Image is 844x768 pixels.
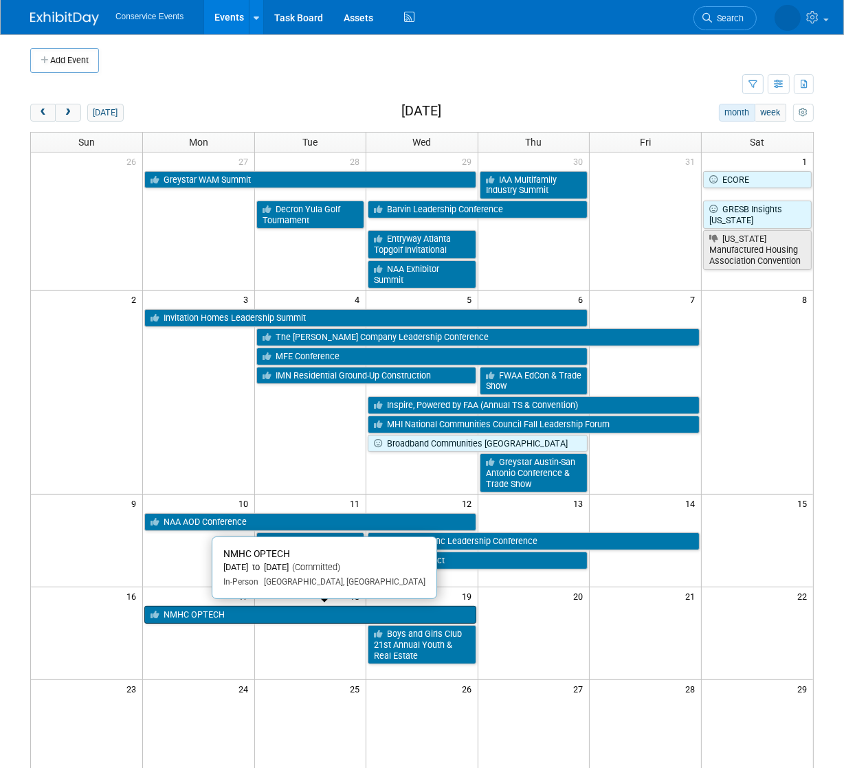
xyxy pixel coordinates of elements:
span: 14 [684,495,701,512]
span: 5 [465,291,478,308]
span: (Committed) [289,562,340,572]
span: 29 [460,153,478,170]
a: Greystar WAM Summit [144,171,476,189]
span: 9 [130,495,142,512]
span: 6 [577,291,589,308]
span: 28 [348,153,366,170]
span: 24 [237,680,254,697]
span: 8 [801,291,813,308]
span: 30 [572,153,589,170]
button: prev [30,104,56,122]
span: 16 [125,587,142,605]
a: Boys and Girls Club 21st Annual Youth & Real Estate [368,625,476,664]
button: next [55,104,80,122]
button: Add Event [30,48,99,73]
span: 22 [796,587,813,605]
a: Inspire, Powered by FAA (Annual TS & Convention) [368,396,700,414]
span: 2 [130,291,142,308]
button: week [755,104,786,122]
img: ExhibitDay [30,12,99,25]
span: 27 [572,680,589,697]
span: 11 [348,495,366,512]
a: Atlantic Pacific Leadership Conference [368,532,700,550]
span: Mon [189,137,208,148]
span: 3 [242,291,254,308]
span: 12 [460,495,478,512]
button: [DATE] [87,104,124,122]
span: 4 [353,291,366,308]
a: ECORE [703,171,812,189]
a: GRESB Insights [US_STATE] [703,201,812,229]
span: 27 [237,153,254,170]
span: 26 [125,153,142,170]
span: 15 [796,495,813,512]
a: Broadband Communities [GEOGRAPHIC_DATA] [368,435,588,453]
span: Tue [302,137,318,148]
span: 10 [237,495,254,512]
a: IMN Residential Ground-Up Construction [256,367,476,385]
h2: [DATE] [401,104,441,119]
a: The [PERSON_NAME] Company Leadership Conference [256,328,700,346]
a: NAA Exhibitor Summit [368,260,476,289]
span: 23 [125,680,142,697]
span: Wed [412,137,431,148]
span: 31 [684,153,701,170]
a: Search [693,6,757,30]
a: Entryway Atlanta Topgolf Invitational [368,230,476,258]
a: MHI National Communities Council Fall Leadership Forum [368,416,700,433]
a: NAA AOD Conference [144,513,476,531]
div: [DATE] to [DATE] [223,562,425,574]
span: Thu [526,137,542,148]
span: [GEOGRAPHIC_DATA], [GEOGRAPHIC_DATA] [258,577,425,587]
span: 29 [796,680,813,697]
span: Search [712,13,744,23]
span: 20 [572,587,589,605]
button: month [719,104,755,122]
span: Conservice Events [115,12,184,21]
span: 7 [689,291,701,308]
span: NMHC OPTECH [223,548,290,559]
a: NMHC OPTECH [144,606,476,624]
a: FWAA EdCon & Trade Show [480,367,588,395]
span: 19 [460,587,478,605]
span: 1 [801,153,813,170]
a: [US_STATE] Manufactured Housing Association Convention [703,230,812,269]
a: MFE Conference [256,348,588,365]
a: NRHC Connect [368,552,588,569]
i: Personalize Calendar [799,109,808,117]
a: Invitation Homes Leadership Summit [144,309,588,327]
span: In-Person [223,577,258,587]
a: Greystar Austin-San Antonio Conference & Trade Show [480,453,588,493]
a: Barvin Leadership Conference [368,201,588,218]
span: 28 [684,680,701,697]
span: Fri [640,137,651,148]
span: 25 [348,680,366,697]
span: 13 [572,495,589,512]
a: IAA Multifamily Industry Summit [480,171,588,199]
button: myCustomButton [793,104,814,122]
span: Sun [78,137,95,148]
span: Sat [750,137,764,148]
span: 21 [684,587,701,605]
img: Amiee Griffey [775,5,801,31]
a: Decron Yula Golf Tournament [256,201,365,229]
span: 26 [460,680,478,697]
